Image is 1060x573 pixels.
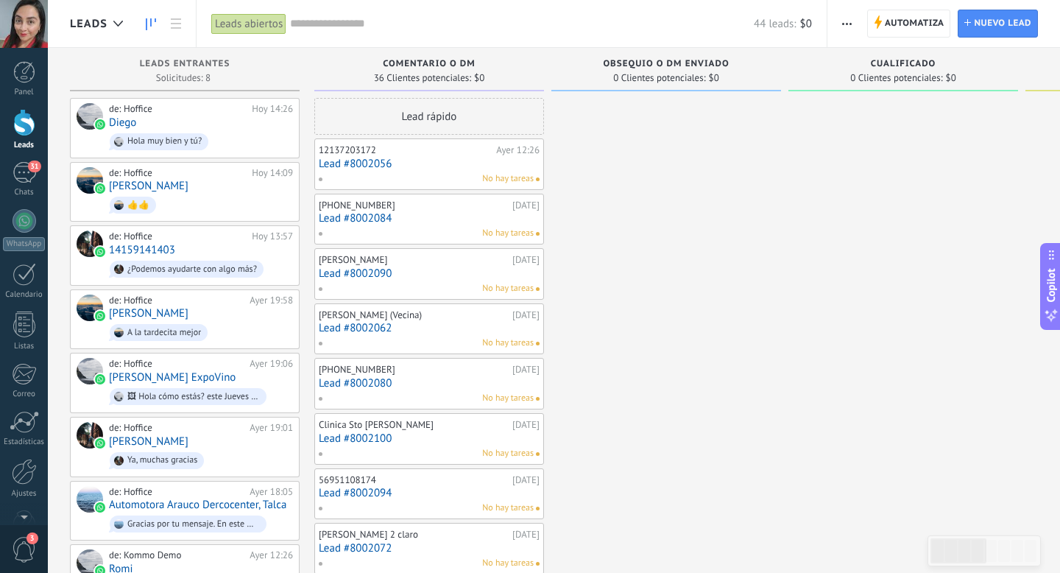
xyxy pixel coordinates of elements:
[252,167,293,179] div: Hoy 14:09
[836,10,858,38] button: Más
[3,489,46,499] div: Ajustes
[314,98,544,135] div: Lead rápido
[512,254,540,266] div: [DATE]
[383,59,475,69] span: Comentario o DM
[109,231,247,242] div: de: Hoffice
[374,74,471,82] span: 36 Clientes potenciales:
[77,358,103,384] div: Braulio ExpoVino
[482,447,534,460] span: No hay tareas
[3,342,46,351] div: Listas
[109,358,244,370] div: de: Hoffice
[536,177,540,181] span: No hay nada asignado
[109,116,136,129] a: Diego
[127,136,202,147] div: Hola muy bien y tú?
[77,167,103,194] div: Elisa
[512,474,540,486] div: [DATE]
[536,562,540,566] span: No hay nada asignado
[250,422,293,434] div: Ayer 19:01
[95,183,105,194] img: waba.svg
[70,17,107,31] span: Leads
[26,532,38,544] span: 3
[974,10,1031,37] span: Nuevo lead
[536,342,540,345] span: No hay nada asignado
[319,212,540,225] a: Lead #8002084
[319,364,509,376] div: [PHONE_NUMBER]
[77,486,103,513] div: Automotora Arauco Dercocenter, Talca
[95,119,105,130] img: waba.svg
[559,59,774,71] div: Obsequio o DM enviado
[109,180,188,192] a: [PERSON_NAME]
[3,290,46,300] div: Calendario
[109,486,244,498] div: de: Hoffice
[77,295,103,321] div: Luis
[95,374,105,384] img: waba.svg
[77,103,103,130] div: Diego
[512,309,540,321] div: [DATE]
[250,486,293,498] div: Ayer 18:05
[319,309,509,321] div: [PERSON_NAME] (Vecina)
[536,232,540,236] span: No hay nada asignado
[109,371,236,384] a: [PERSON_NAME] ExpoVino
[127,200,149,211] div: 👍👍
[127,264,257,275] div: ¿Podemos ayudarte con algo más?
[250,358,293,370] div: Ayer 19:06
[885,10,944,37] span: Automatiza
[3,437,46,447] div: Estadísticas
[482,502,534,515] span: No hay tareas
[319,200,509,211] div: [PHONE_NUMBER]
[319,474,509,486] div: 56951108174
[319,432,540,445] a: Lead #8002100
[536,287,540,291] span: No hay nada asignado
[319,529,509,541] div: [PERSON_NAME] 2 claro
[109,295,244,306] div: de: Hoffice
[156,74,211,82] span: Solicitudes: 8
[109,103,247,115] div: de: Hoffice
[319,158,540,170] a: Lead #8002056
[319,542,540,555] a: Lead #8002072
[482,392,534,405] span: No hay tareas
[482,227,534,240] span: No hay tareas
[536,397,540,401] span: No hay nada asignado
[512,200,540,211] div: [DATE]
[3,88,46,97] div: Panel
[252,103,293,115] div: Hoy 14:26
[138,10,163,38] a: Leads
[754,17,796,31] span: 44 leads:
[252,231,293,242] div: Hoy 13:57
[512,529,540,541] div: [DATE]
[482,282,534,295] span: No hay tareas
[250,549,293,561] div: Ayer 12:26
[109,435,188,448] a: [PERSON_NAME]
[109,499,286,511] a: Automotora Arauco Dercocenter, Talca
[127,519,260,530] div: Gracias por tu mensaje. En este momento no estoy disponible pero apenas pueda me comunico.
[3,390,46,399] div: Correo
[109,422,244,434] div: de: Hoffice
[95,311,105,321] img: waba.svg
[163,10,188,38] a: Lista
[3,237,45,251] div: WhatsApp
[109,167,247,179] div: de: Hoffice
[536,507,540,510] span: No hay nada asignado
[95,247,105,257] img: waba.svg
[613,74,705,82] span: 0 Clientes potenciales:
[127,455,197,465] div: Ya, muchas gracias
[77,59,292,71] div: Leads Entrantes
[319,377,540,390] a: Lead #8002080
[319,267,540,280] a: Lead #8002090
[474,74,484,82] span: $0
[871,59,936,69] span: Cualificado
[250,295,293,306] div: Ayer 19:58
[127,328,201,338] div: A la tardecita mejor
[512,419,540,431] div: [DATE]
[3,141,46,150] div: Leads
[109,307,188,320] a: [PERSON_NAME]
[109,244,175,256] a: 14159141403
[867,10,951,38] a: Automatiza
[603,59,729,69] span: Obsequio o DM enviado
[319,144,492,156] div: 12137203172
[319,419,509,431] div: Clinica Sto [PERSON_NAME]
[709,74,719,82] span: $0
[95,438,105,449] img: waba.svg
[95,502,105,513] img: waba.svg
[109,549,244,561] div: de: Kommo Demo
